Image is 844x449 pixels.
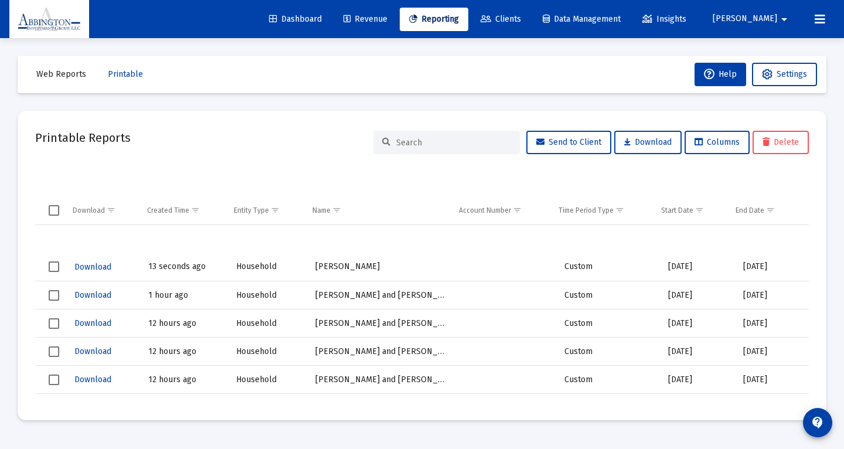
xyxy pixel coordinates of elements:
[140,281,227,309] td: 1 hour ago
[615,206,624,215] span: Show filter options for column 'Time Period Type'
[343,14,387,24] span: Revenue
[73,371,113,388] button: Download
[559,206,614,215] div: Time Period Type
[614,131,682,154] button: Download
[74,262,111,272] span: Download
[660,281,736,309] td: [DATE]
[35,128,131,147] h2: Printable Reports
[811,416,825,430] mat-icon: contact_support
[660,253,736,281] td: [DATE]
[695,137,740,147] span: Columns
[735,338,809,366] td: [DATE]
[64,196,139,224] td: Column Download
[271,206,280,215] span: Show filter options for column 'Entity Type'
[260,8,331,31] a: Dashboard
[228,281,307,309] td: Household
[139,196,226,224] td: Column Created Time
[533,8,630,31] a: Data Management
[312,206,331,215] div: Name
[73,315,113,332] button: Download
[18,8,80,31] img: Dashboard
[49,318,59,329] div: Select row
[35,168,809,403] div: Data grid
[556,366,660,394] td: Custom
[73,258,113,275] button: Download
[147,206,189,215] div: Created Time
[228,394,307,422] td: Household
[228,253,307,281] td: Household
[36,69,86,79] span: Web Reports
[234,206,269,215] div: Entity Type
[727,196,800,224] td: Column End Date
[49,205,59,216] div: Select all
[526,131,611,154] button: Send to Client
[536,137,601,147] span: Send to Client
[107,206,115,215] span: Show filter options for column 'Download'
[140,338,227,366] td: 12 hours ago
[73,287,113,304] button: Download
[140,253,227,281] td: 13 seconds ago
[307,309,455,338] td: [PERSON_NAME] and [PERSON_NAME]
[735,309,809,338] td: [DATE]
[704,69,737,79] span: Help
[74,290,111,300] span: Download
[633,8,696,31] a: Insights
[140,309,227,338] td: 12 hours ago
[73,343,113,360] button: Download
[752,63,817,86] button: Settings
[695,206,704,215] span: Show filter options for column 'Start Date'
[556,253,660,281] td: Custom
[763,137,799,147] span: Delete
[459,206,511,215] div: Account Number
[307,394,455,422] td: [PERSON_NAME]
[695,63,746,86] button: Help
[400,8,468,31] a: Reporting
[49,403,59,413] div: Select row
[753,131,809,154] button: Delete
[191,206,200,215] span: Show filter options for column 'Created Time'
[140,394,227,422] td: 23 hours ago
[451,196,551,224] td: Column Account Number
[307,253,455,281] td: [PERSON_NAME]
[269,14,322,24] span: Dashboard
[713,14,777,24] span: [PERSON_NAME]
[228,338,307,366] td: Household
[735,281,809,309] td: [DATE]
[307,281,455,309] td: [PERSON_NAME] and [PERSON_NAME]
[660,309,736,338] td: [DATE]
[642,14,686,24] span: Insights
[777,69,807,79] span: Settings
[228,366,307,394] td: Household
[471,8,530,31] a: Clients
[396,138,511,148] input: Search
[27,63,96,86] button: Web Reports
[556,281,660,309] td: Custom
[49,261,59,272] div: Select row
[543,14,621,24] span: Data Management
[304,196,451,224] td: Column Name
[685,131,750,154] button: Columns
[660,338,736,366] td: [DATE]
[307,338,455,366] td: [PERSON_NAME] and [PERSON_NAME]
[226,196,304,224] td: Column Entity Type
[49,375,59,385] div: Select row
[228,309,307,338] td: Household
[556,338,660,366] td: Custom
[735,366,809,394] td: [DATE]
[735,394,809,422] td: [DATE]
[556,394,660,422] td: Custom
[409,14,459,24] span: Reporting
[766,206,775,215] span: Show filter options for column 'End Date'
[307,366,455,394] td: [PERSON_NAME] and [PERSON_NAME]
[513,206,522,215] span: Show filter options for column 'Account Number'
[556,309,660,338] td: Custom
[73,206,105,215] div: Download
[74,318,111,328] span: Download
[334,8,397,31] a: Revenue
[108,69,143,79] span: Printable
[660,366,736,394] td: [DATE]
[49,346,59,357] div: Select row
[550,196,653,224] td: Column Time Period Type
[736,206,764,215] div: End Date
[332,206,341,215] span: Show filter options for column 'Name'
